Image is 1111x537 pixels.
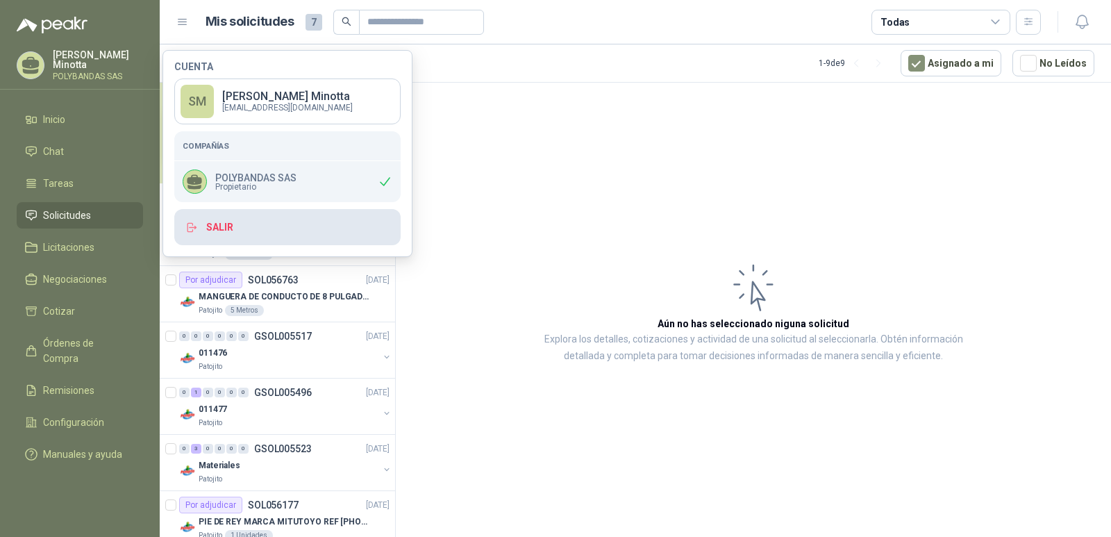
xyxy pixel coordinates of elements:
[160,266,395,322] a: Por adjudicarSOL056763[DATE] Company LogoMANGUERA DE CONDUCTO DE 8 PULGADAS DE ALAMBRE DE ACERO P...
[174,209,401,245] button: Salir
[191,331,201,341] div: 0
[215,444,225,454] div: 0
[53,50,143,69] p: [PERSON_NAME] Minotta
[43,144,64,159] span: Chat
[179,294,196,311] img: Company Logo
[17,138,143,165] a: Chat
[179,497,242,513] div: Por adjudicar
[17,170,143,197] a: Tareas
[17,106,143,133] a: Inicio
[17,266,143,292] a: Negociaciones
[366,443,390,456] p: [DATE]
[206,12,294,32] h1: Mis solicitudes
[238,388,249,397] div: 0
[254,444,312,454] p: GSOL005523
[181,85,214,118] div: SM
[179,388,190,397] div: 0
[191,388,201,397] div: 1
[203,444,213,454] div: 0
[366,386,390,399] p: [DATE]
[43,336,130,366] span: Órdenes de Compra
[179,331,190,341] div: 0
[238,331,249,341] div: 0
[179,350,196,367] img: Company Logo
[17,441,143,468] a: Manuales y ayuda
[179,384,392,429] a: 0 1 0 0 0 0 GSOL005496[DATE] Company Logo011477Patojito
[43,240,94,255] span: Licitaciones
[819,52,889,74] div: 1 - 9 de 9
[366,274,390,287] p: [DATE]
[222,91,353,102] p: [PERSON_NAME] Minotta
[43,112,65,127] span: Inicio
[226,388,237,397] div: 0
[179,272,242,288] div: Por adjudicar
[215,173,296,183] p: POLYBANDAS SAS
[43,383,94,398] span: Remisiones
[43,415,104,430] span: Configuración
[174,62,401,72] h4: Cuenta
[366,499,390,512] p: [DATE]
[17,202,143,229] a: Solicitudes
[199,305,222,316] p: Patojito
[17,17,87,33] img: Logo peakr
[203,388,213,397] div: 0
[901,50,1001,76] button: Asignado a mi
[179,519,196,536] img: Company Logo
[17,298,143,324] a: Cotizar
[43,176,74,191] span: Tareas
[179,440,392,485] a: 0 3 0 0 0 0 GSOL005523[DATE] Company LogoMaterialesPatojito
[254,388,312,397] p: GSOL005496
[43,447,122,462] span: Manuales y ayuda
[17,234,143,261] a: Licitaciones
[222,104,353,112] p: [EMAIL_ADDRESS][DOMAIN_NAME]
[238,444,249,454] div: 0
[658,316,849,331] h3: Aún no has seleccionado niguna solicitud
[43,272,107,287] span: Negociaciones
[366,330,390,343] p: [DATE]
[199,290,371,304] p: MANGUERA DE CONDUCTO DE 8 PULGADAS DE ALAMBRE DE ACERO PU
[226,331,237,341] div: 0
[248,275,299,285] p: SOL056763
[174,161,401,202] div: POLYBANDAS SASPropietario
[179,328,392,372] a: 0 0 0 0 0 0 GSOL005517[DATE] Company Logo011476Patojito
[179,463,196,479] img: Company Logo
[215,183,296,191] span: Propietario
[199,474,222,485] p: Patojito
[179,444,190,454] div: 0
[203,331,213,341] div: 0
[199,418,222,429] p: Patojito
[191,444,201,454] div: 3
[17,377,143,404] a: Remisiones
[199,459,240,472] p: Materiales
[306,14,322,31] span: 7
[248,500,299,510] p: SOL056177
[43,208,91,223] span: Solicitudes
[183,140,392,152] h5: Compañías
[43,304,75,319] span: Cotizar
[215,388,225,397] div: 0
[880,15,910,30] div: Todas
[535,331,972,365] p: Explora los detalles, cotizaciones y actividad de una solicitud al seleccionarla. Obtén informaci...
[17,409,143,436] a: Configuración
[199,515,371,529] p: PIE DE REY MARCA MITUTOYO REF [PHONE_NUMBER]
[215,331,225,341] div: 0
[254,331,312,341] p: GSOL005517
[53,72,143,81] p: POLYBANDAS SAS
[199,347,227,360] p: 011476
[174,79,401,124] a: SM[PERSON_NAME] Minotta[EMAIL_ADDRESS][DOMAIN_NAME]
[199,403,227,416] p: 011477
[17,330,143,372] a: Órdenes de Compra
[179,406,196,423] img: Company Logo
[342,17,351,26] span: search
[226,444,237,454] div: 0
[199,361,222,372] p: Patojito
[1012,50,1094,76] button: No Leídos
[225,305,264,316] div: 5 Metros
